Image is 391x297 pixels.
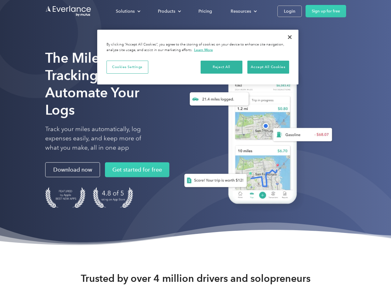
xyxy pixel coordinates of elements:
button: Cookies Settings [106,61,148,74]
div: Pricing [198,7,212,15]
a: Get started for free [105,162,169,177]
div: Solutions [116,7,135,15]
div: Resources [224,6,262,17]
img: Everlance, mileage tracker app, expense tracking app [174,59,337,213]
div: Cookie banner [97,30,298,84]
img: 4.9 out of 5 stars on the app store [93,187,133,208]
img: Badge for Featured by Apple Best New Apps [45,187,85,208]
div: Products [152,6,186,17]
a: Pricing [192,6,218,17]
div: Login [284,7,295,15]
strong: Trusted by over 4 million drivers and solopreneurs [81,272,311,285]
button: Reject All [201,61,242,74]
button: Close [283,30,297,44]
div: Privacy [97,30,298,84]
div: Products [158,7,175,15]
a: Sign up for free [306,5,346,17]
button: Accept All Cookies [247,61,289,74]
a: Download now [45,162,100,177]
div: Solutions [110,6,146,17]
div: Resources [231,7,251,15]
div: By clicking “Accept All Cookies”, you agree to the storing of cookies on your device to enhance s... [106,42,289,53]
a: Login [277,6,302,17]
p: Track your miles automatically, log expenses easily, and keep more of what you make, all in one app [45,125,156,153]
a: Go to homepage [45,5,92,17]
a: More information about your privacy, opens in a new tab [194,48,213,52]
